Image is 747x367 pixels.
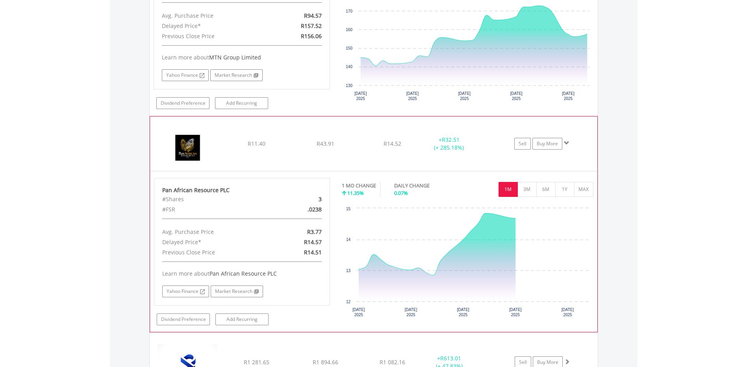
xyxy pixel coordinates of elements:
span: R1 281.65 [244,358,269,366]
button: 1Y [555,182,575,197]
div: Learn more about [162,270,322,278]
span: R32.51 [442,136,460,143]
span: 0.07% [394,189,408,196]
text: [DATE] 2025 [562,308,574,317]
span: R11.40 [248,140,265,147]
span: R613.01 [440,354,461,362]
div: Avg. Purchase Price [156,11,271,21]
text: [DATE] 2025 [510,91,523,101]
span: 11.35% [347,189,364,196]
text: [DATE] 2025 [458,91,471,101]
button: 1M [499,182,518,197]
a: Yahoo Finance [162,285,209,297]
div: Delayed Price* [156,21,271,31]
a: Dividend Preference [156,97,209,109]
a: Buy More [532,138,562,150]
span: R3.77 [307,228,322,235]
text: 150 [346,46,352,50]
span: R1 894.66 [313,358,338,366]
span: Pan African Resource PLC [209,270,277,277]
div: + (+ 285.18%) [419,136,478,152]
span: R14.51 [304,248,322,256]
span: R43.91 [317,140,334,147]
div: Avg. Purchase Price [156,227,271,237]
div: Previous Close Price [156,247,271,258]
div: Chart. Highcharts interactive chart. [342,204,593,323]
a: Market Research [210,69,263,81]
a: Yahoo Finance [162,69,209,81]
span: R156.06 [301,32,322,40]
text: 14 [346,237,351,242]
span: R94.57 [304,12,322,19]
text: 130 [346,83,352,88]
text: [DATE] 2025 [509,308,522,317]
div: .0238 [271,204,328,215]
button: 6M [536,182,556,197]
button: MAX [574,182,593,197]
div: 1 MO CHANGE [342,182,376,189]
div: Learn more about [162,54,322,61]
span: R157.52 [301,22,322,30]
text: 170 [346,9,352,13]
img: EQU.ZA.PAN.png [154,126,222,169]
button: 3M [517,182,537,197]
text: 140 [346,65,352,69]
a: Dividend Preference [157,313,210,325]
div: Pan African Resource PLC [162,186,322,194]
span: R14.57 [304,238,322,246]
span: MTN Group Limited [209,54,261,61]
text: 12 [346,300,351,304]
div: Delayed Price* [156,237,271,247]
div: 3 [271,194,328,204]
text: 13 [346,269,351,273]
span: R1 082.16 [380,358,405,366]
span: R14.52 [384,140,401,147]
a: Sell [514,138,531,150]
text: [DATE] 2025 [405,308,417,317]
text: [DATE] 2025 [354,91,367,101]
div: #FSR [156,204,271,215]
div: DAILY CHANGE [394,182,457,189]
text: [DATE] 2025 [457,308,469,317]
text: [DATE] 2025 [562,91,575,101]
text: 15 [346,207,351,211]
svg: Interactive chart [342,204,593,323]
text: 160 [346,28,352,32]
a: Add Recurring [215,313,269,325]
div: #Shares [156,194,271,204]
div: Previous Close Price [156,31,271,41]
a: Add Recurring [215,97,268,109]
text: [DATE] 2025 [406,91,419,101]
text: [DATE] 2025 [352,308,365,317]
a: Market Research [211,285,263,297]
